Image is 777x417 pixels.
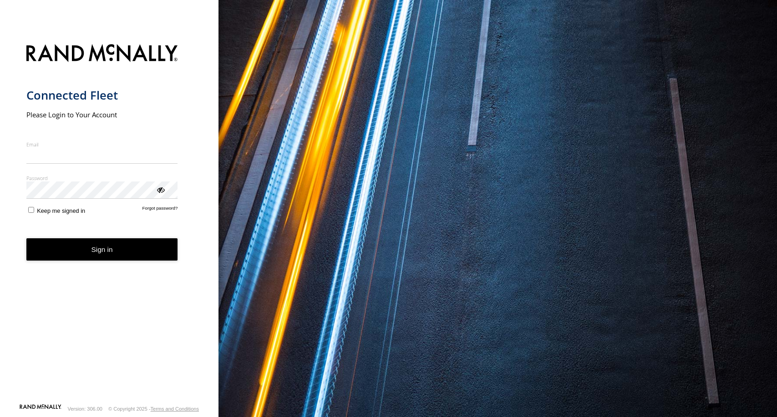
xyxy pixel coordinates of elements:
div: ViewPassword [156,185,165,194]
div: © Copyright 2025 - [108,406,199,412]
button: Sign in [26,238,178,261]
input: Keep me signed in [28,207,34,213]
h1: Connected Fleet [26,88,178,103]
a: Visit our Website [20,404,61,413]
form: main [26,39,193,403]
label: Email [26,141,178,148]
a: Terms and Conditions [151,406,199,412]
h2: Please Login to Your Account [26,110,178,119]
span: Keep me signed in [37,207,85,214]
a: Forgot password? [142,206,178,214]
img: Rand McNally [26,42,178,65]
label: Password [26,175,178,181]
div: Version: 306.00 [68,406,102,412]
